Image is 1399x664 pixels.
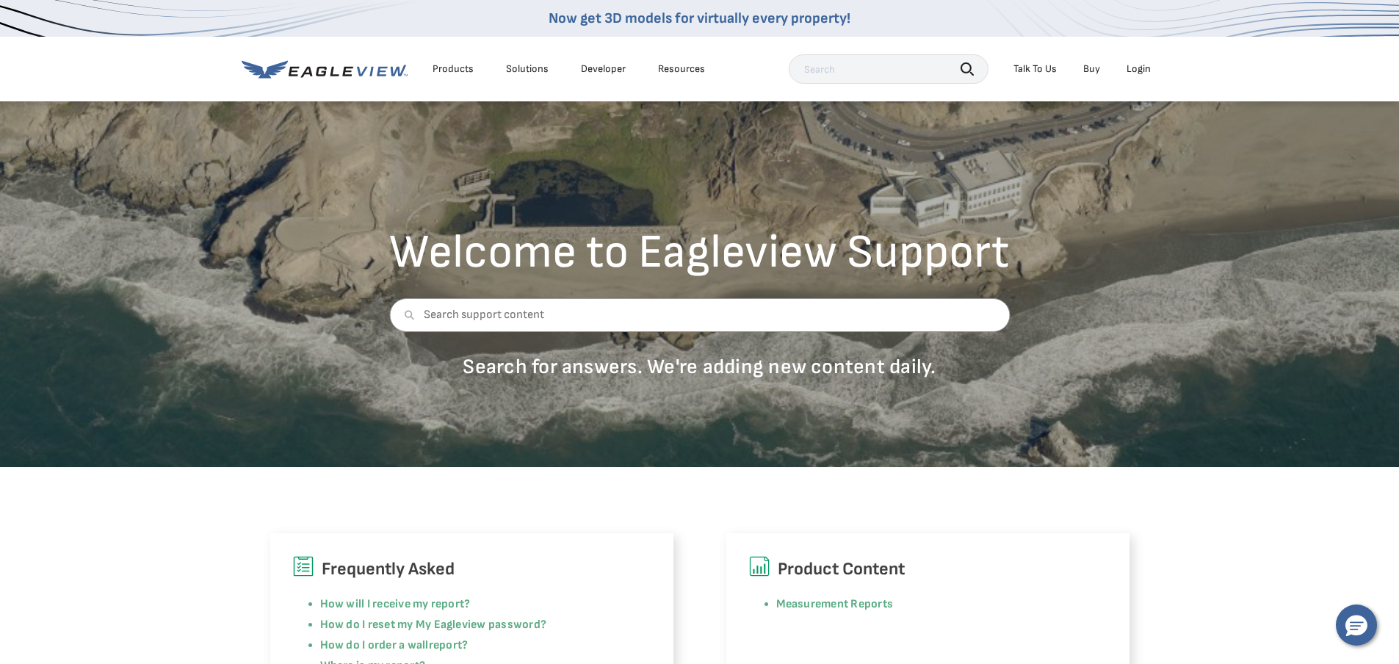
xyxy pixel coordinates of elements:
[1013,62,1057,76] div: Talk To Us
[389,229,1010,276] h2: Welcome to Eagleview Support
[429,638,462,652] a: report
[581,62,626,76] a: Developer
[462,638,468,652] a: ?
[389,298,1010,332] input: Search support content
[320,597,471,611] a: How will I receive my report?
[748,555,1107,583] h6: Product Content
[389,354,1010,380] p: Search for answers. We're adding new content daily.
[549,10,850,27] a: Now get 3D models for virtually every property!
[506,62,549,76] div: Solutions
[433,62,474,76] div: Products
[1083,62,1100,76] a: Buy
[292,555,651,583] h6: Frequently Asked
[1336,605,1377,646] button: Hello, have a question? Let’s chat.
[776,597,894,611] a: Measurement Reports
[1127,62,1151,76] div: Login
[789,54,988,84] input: Search
[320,618,547,632] a: How do I reset my My Eagleview password?
[320,638,429,652] a: How do I order a wall
[658,62,705,76] div: Resources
